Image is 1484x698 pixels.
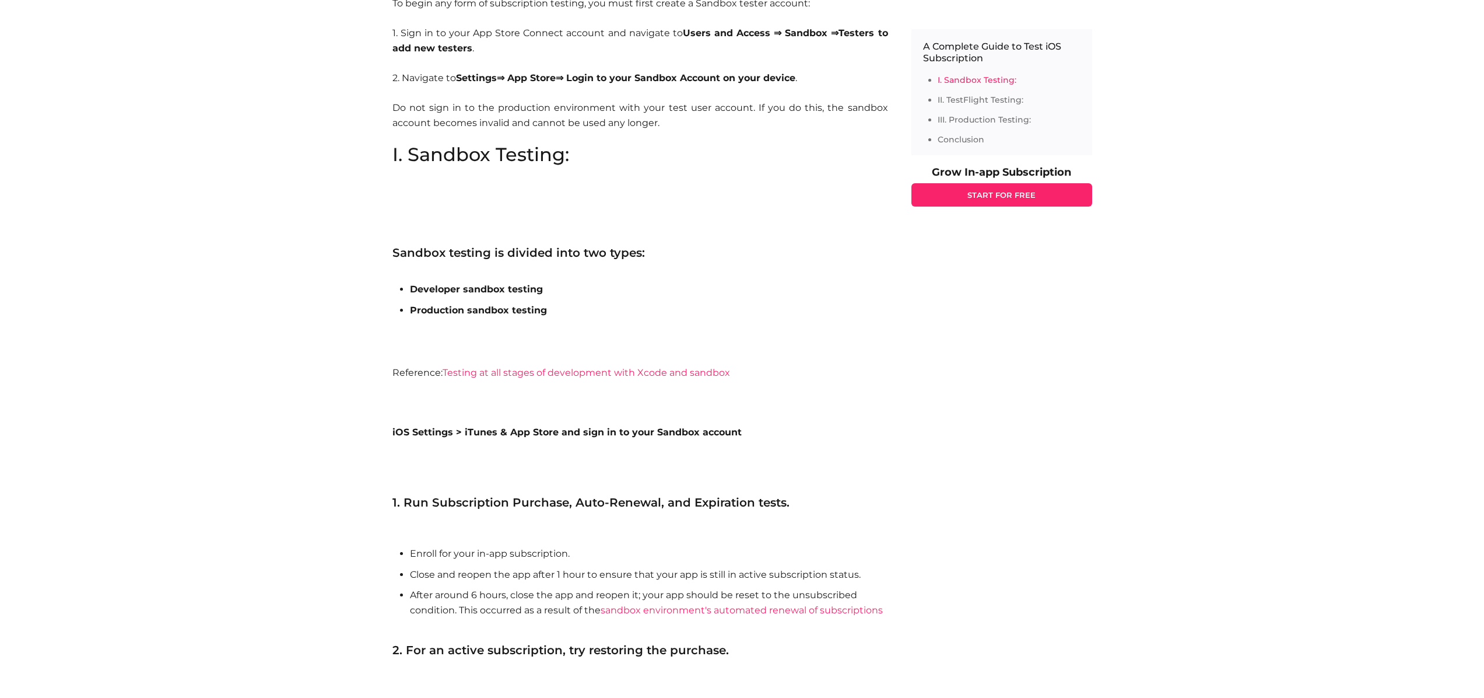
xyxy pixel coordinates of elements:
[923,41,1080,64] p: A Complete Guide to Test iOS Subscription
[443,367,730,378] a: Testing at all stages of development with Xcode and sandbox
[911,183,1092,207] a: START FOR FREE
[392,644,888,656] h3: 2. For an active subscription, try restoring the purchase.
[938,95,1023,105] a: II. TestFlight Testing:
[938,75,1016,85] a: I. Sandbox Testing:
[392,247,888,270] h3: Sandbox testing is divided into two types:
[410,546,888,561] li: Enroll for your in-app subscription.
[392,497,888,508] h3: 1. Run Subscription Purchase, Auto-Renewal, and Expiration tests.
[410,305,547,316] b: Production sandbox testing
[392,427,742,438] b: iOS Settings > iTunes & App Store and sign in to your Sandbox account
[392,145,888,164] h2: I. Sandbox Testing:
[938,114,1031,125] a: III. Production Testing:
[410,567,888,582] li: Close and reopen the app after 1 hour to ensure that your app is still in active subscription sta...
[410,284,543,295] b: Developer sandbox testing
[456,72,795,83] b: Settings⇒ App Store⇒ Login to your Sandbox Account on your device
[392,27,888,54] b: Users and Access ⇒ Sandbox ⇒Testers to add new testers
[911,167,1092,177] p: Grow In-app Subscription
[601,605,883,616] a: sandbox environment's automated renewal of subscriptions
[392,365,888,395] p: Reference:
[938,134,984,145] a: Conclusion
[410,588,888,633] li: After around 6 hours, close the app and reopen it; your app should be reset to the unsubscribed c...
